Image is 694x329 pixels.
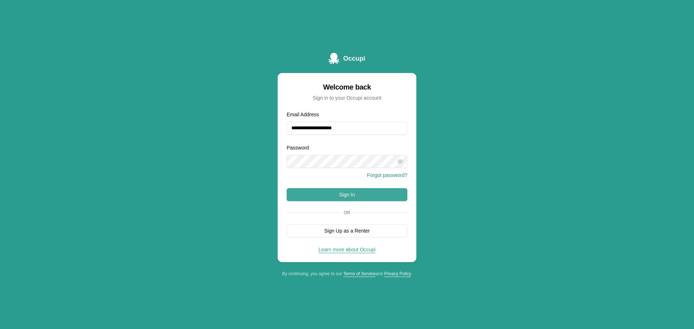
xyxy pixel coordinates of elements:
[343,271,376,276] a: Terms of Service
[278,271,416,277] div: By continuing, you agree to our and .
[287,188,407,201] button: Sign In
[287,94,407,101] div: Sign in to your Occupi account
[318,247,376,252] a: Learn more about Occupi
[341,210,353,216] span: Or
[287,145,309,151] label: Password
[287,112,319,117] label: Email Address
[287,82,407,92] div: Welcome back
[343,53,365,64] span: Occupi
[367,172,407,179] button: Forgot password?
[287,224,407,237] button: Sign Up as a Renter
[329,53,365,64] a: Occupi
[384,271,411,276] a: Privacy Policy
